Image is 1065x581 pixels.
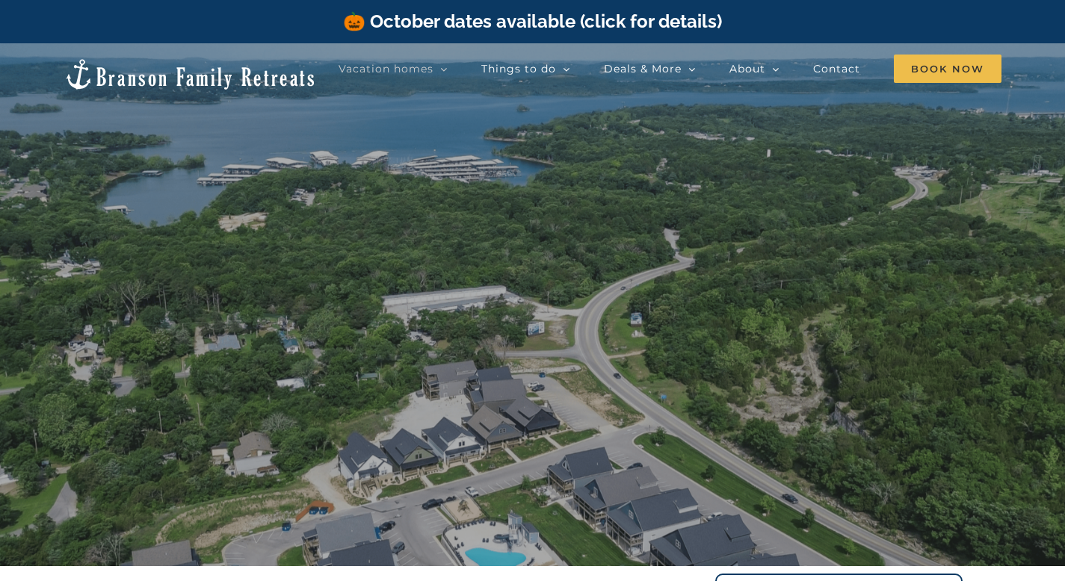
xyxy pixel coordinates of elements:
[813,63,860,74] span: Contact
[604,54,696,84] a: Deals & More
[894,54,1001,84] a: Book Now
[813,54,860,84] a: Contact
[339,63,433,74] span: Vacation homes
[481,63,556,74] span: Things to do
[339,54,1001,84] nav: Main Menu
[604,63,682,74] span: Deals & More
[64,58,317,91] img: Branson Family Retreats Logo
[894,55,1001,83] span: Book Now
[729,54,780,84] a: About
[339,54,448,84] a: Vacation homes
[729,63,765,74] span: About
[343,10,722,32] a: 🎃 October dates available (click for details)
[481,54,570,84] a: Things to do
